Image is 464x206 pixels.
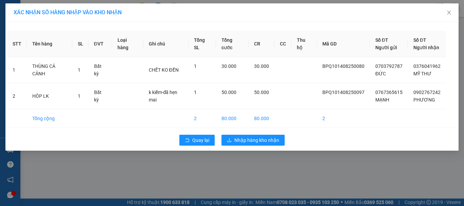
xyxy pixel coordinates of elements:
span: Quay lại [192,136,209,144]
span: download [227,138,232,143]
span: ----------------------------------------- [18,37,83,42]
span: In ngày: [2,49,41,53]
th: CC [274,31,291,57]
th: ĐVT [89,31,112,57]
span: 30.000 [254,63,269,69]
button: downloadNhập hàng kho nhận [221,135,285,146]
td: Bất kỳ [89,83,112,109]
th: CR [249,31,274,57]
strong: ĐỒNG PHƯỚC [54,4,93,10]
span: VPBC1508250001 [34,43,72,48]
span: ĐỨC [375,71,386,76]
th: Mã GD [317,31,370,57]
span: Số ĐT [413,37,426,43]
span: 1 [194,63,197,69]
button: Close [440,3,459,22]
td: HÔP LK [27,83,72,109]
span: Người gửi [375,45,397,50]
th: Thu hộ [291,31,317,57]
th: STT [7,31,27,57]
span: 1 [78,67,81,73]
span: Người nhận [413,45,439,50]
span: Bến xe [GEOGRAPHIC_DATA] [54,11,91,19]
span: BPQ101408250080 [322,63,364,69]
th: Tên hàng [27,31,72,57]
span: PHƯƠNG [413,97,435,102]
span: close [446,10,452,15]
img: logo [2,4,33,34]
span: 01 Võ Văn Truyện, KP.1, Phường 2 [54,20,93,29]
span: Hotline: 19001152 [54,30,83,34]
td: 2 [317,109,370,128]
th: Loại hàng [112,31,143,57]
span: 50.000 [254,90,269,95]
span: MỸ THƯ [413,71,431,76]
td: Tổng cộng [27,109,72,128]
th: Tổng SL [189,31,216,57]
span: Nhập hàng kho nhận [234,136,279,144]
span: Số ĐT [375,37,388,43]
span: rollback [185,138,190,143]
td: THÙNG CÁ CẢNH [27,57,72,83]
th: Tổng cước [216,31,249,57]
span: 0767365615 [375,90,403,95]
span: 1 [194,90,197,95]
button: rollbackQuay lại [179,135,215,146]
span: 0376041962 [413,63,441,69]
span: 30.000 [221,63,236,69]
td: 80.000 [216,109,249,128]
td: 2 [189,109,216,128]
span: 06:19:36 [DATE] [15,49,41,53]
th: Ghi chú [143,31,189,57]
span: 0703792787 [375,63,403,69]
th: SL [72,31,89,57]
td: 2 [7,83,27,109]
span: 1 [78,93,81,99]
span: XÁC NHẬN SỐ HÀNG NHẬP VÀO KHO NHẬN [14,9,122,16]
span: CHẾT KO ĐỀN [149,67,179,73]
td: 80.000 [249,109,274,128]
span: BPQ101408250097 [322,90,364,95]
span: MẠNH [375,97,389,102]
td: Bất kỳ [89,57,112,83]
span: 0902767242 [413,90,441,95]
span: [PERSON_NAME]: [2,44,72,48]
span: k kiểm-đã hẹn mai [149,90,178,102]
td: 1 [7,57,27,83]
span: 50.000 [221,90,236,95]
